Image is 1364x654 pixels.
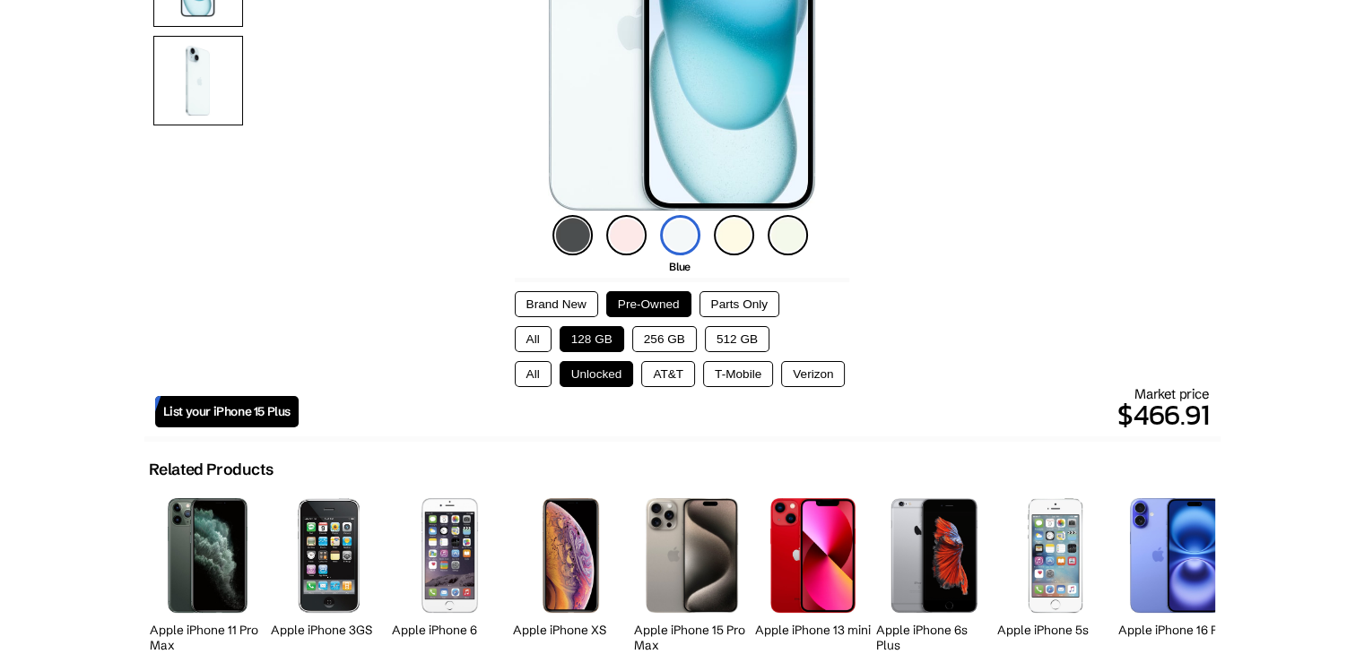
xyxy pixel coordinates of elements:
[515,361,552,387] button: All
[606,215,647,255] img: natural-icon
[299,385,1210,436] div: Market price
[421,498,478,612] img: iPhone 6
[1130,498,1222,612] img: iPhone 16 Plus
[660,215,700,255] img: blue-icon
[392,623,508,638] h2: Apple iPhone 6
[1118,623,1235,638] h2: Apple iPhone 16 Plus
[997,623,1114,638] h2: Apple iPhone 5s
[755,623,872,638] h2: Apple iPhone 13 mini
[560,361,634,387] button: Unlocked
[515,326,552,352] button: All
[703,361,773,387] button: T-Mobile
[634,623,751,653] h2: Apple iPhone 15 Pro Max
[699,291,779,317] button: Parts Only
[886,498,983,612] img: iPhone 6s Plus
[150,623,266,653] h2: Apple iPhone 11 Pro Max
[560,326,624,352] button: 128 GB
[669,260,690,273] span: Blue
[632,326,697,352] button: 256 GB
[714,215,754,255] img: yellow-icon
[705,326,769,352] button: 512 GB
[876,623,993,653] h2: Apple iPhone 6s Plus
[1028,498,1082,612] img: iPhone 5s
[513,623,630,638] h2: Apple iPhone XS
[153,36,243,125] img: Rear
[149,460,274,479] h2: Related Products
[768,215,808,255] img: green-icon
[641,361,695,387] button: AT&T
[781,361,845,387] button: Verizon
[298,498,360,612] img: iPhone 3GS
[155,396,299,427] a: List your iPhone 15 Plus
[515,291,598,317] button: Brand New
[543,498,600,612] img: iPhone XS
[646,498,738,613] img: iPhone 15 Pro Max
[770,498,856,612] img: iPhone 13 mini
[552,215,593,255] img: black-icon
[163,404,291,419] span: List your iPhone 15 Plus
[271,623,387,638] h2: Apple iPhone 3GS
[606,291,691,317] button: Pre-Owned
[168,498,248,613] img: iPhone 11 Pro Max
[299,393,1210,436] p: $466.91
